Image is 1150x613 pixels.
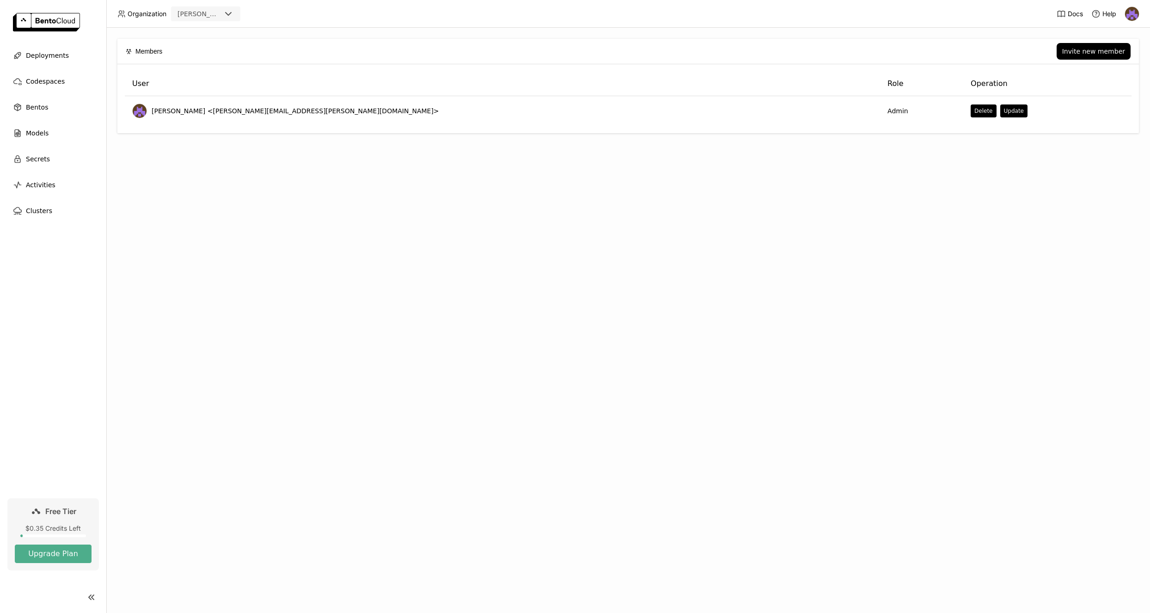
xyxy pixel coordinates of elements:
[971,104,996,117] button: Delete
[45,507,76,516] span: Free Tier
[26,76,65,87] span: Codespaces
[880,96,963,126] td: Admin
[15,524,92,533] div: $0.35 Credits Left
[1057,43,1131,60] button: Invite new member
[152,106,439,116] span: [PERSON_NAME] <[PERSON_NAME][EMAIL_ADDRESS][PERSON_NAME][DOMAIN_NAME]>
[1000,104,1028,117] button: Update
[7,72,99,91] a: Codespaces
[1057,9,1083,18] a: Docs
[26,205,52,216] span: Clusters
[1062,48,1125,55] div: Invite new member
[135,46,162,56] span: Members
[15,545,92,563] button: Upgrade Plan
[13,13,80,31] img: logo
[7,124,99,142] a: Models
[133,104,147,118] img: Neel Vadariya
[880,72,963,96] th: Role
[7,498,99,570] a: Free Tier$0.35 Credits LeftUpgrade Plan
[7,98,99,116] a: Bentos
[7,202,99,220] a: Clusters
[177,9,221,18] div: [PERSON_NAME]-wotnot
[7,150,99,168] a: Secrets
[26,179,55,190] span: Activities
[26,50,69,61] span: Deployments
[1091,9,1116,18] div: Help
[222,10,223,19] input: Selected neel-wotnot.
[1068,10,1083,18] span: Docs
[26,102,48,113] span: Bentos
[26,153,50,165] span: Secrets
[1125,7,1139,21] img: Neel Vadariya
[1102,10,1116,18] span: Help
[125,72,880,96] th: User
[963,72,1132,96] th: Operation
[7,176,99,194] a: Activities
[7,46,99,65] a: Deployments
[128,10,166,18] span: Organization
[26,128,49,139] span: Models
